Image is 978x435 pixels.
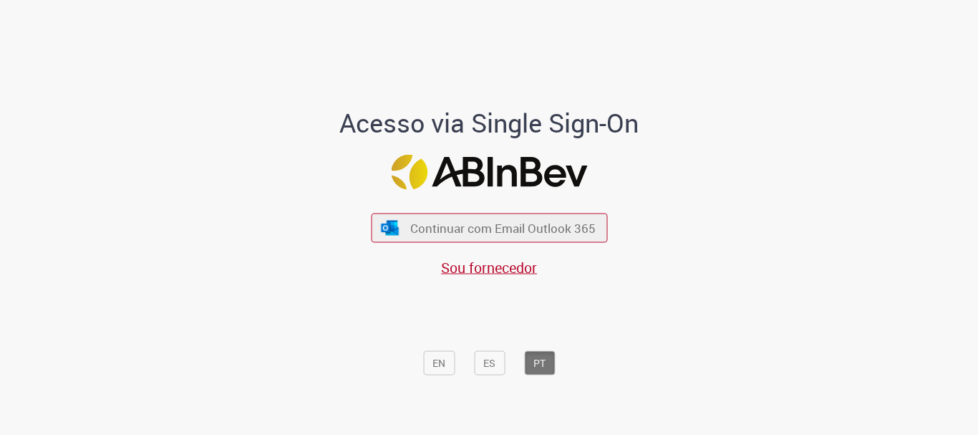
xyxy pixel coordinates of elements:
img: ícone Azure/Microsoft 360 [380,220,400,235]
button: ícone Azure/Microsoft 360 Continuar com Email Outlook 365 [371,214,607,243]
a: Sou fornecedor [441,258,537,277]
h1: Acesso via Single Sign-On [291,109,688,138]
button: PT [524,351,555,376]
button: ES [474,351,505,376]
img: Logo ABInBev [391,155,587,190]
span: Continuar com Email Outlook 365 [410,220,596,236]
button: EN [423,351,455,376]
